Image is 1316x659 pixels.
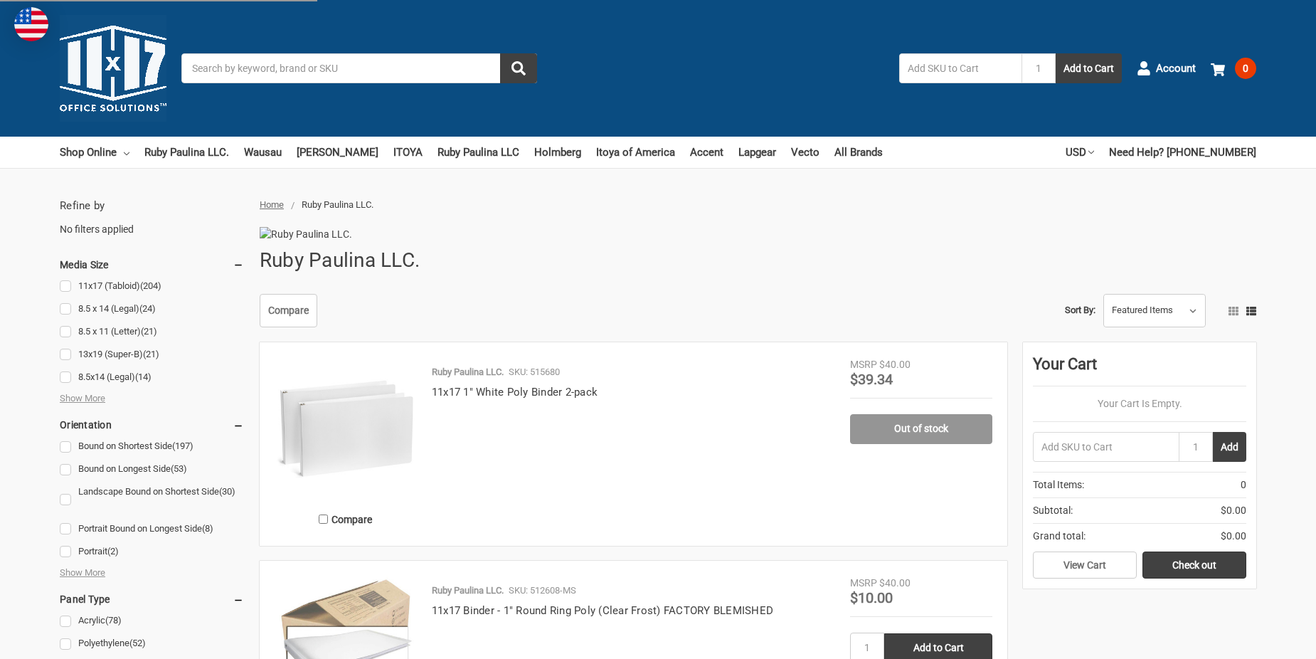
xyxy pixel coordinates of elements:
[60,591,244,608] h5: Panel Type
[596,137,675,168] a: Itoya of America
[899,53,1022,83] input: Add SKU to Cart
[1221,529,1246,544] span: $0.00
[60,322,244,342] a: 8.5 x 11 (Letter)
[171,463,187,474] span: (53)
[879,577,911,589] span: $40.00
[60,483,244,515] a: Landscape Bound on Shortest Side
[393,137,423,168] a: ITOYA
[534,137,581,168] a: Holmberg
[1213,432,1246,462] button: Add
[60,368,244,387] a: 8.5x14 (Legal)
[1033,396,1246,411] p: Your Cart Is Empty.
[1033,529,1086,544] span: Grand total:
[1221,503,1246,518] span: $0.00
[172,441,193,451] span: (197)
[60,198,244,236] div: No filters applied
[244,137,282,168] a: Wausau
[107,546,119,557] span: (2)
[260,227,395,242] img: Ruby Paulina LLC.
[1033,552,1137,579] a: View Cart
[690,137,723,168] a: Accent
[1065,300,1095,321] label: Sort By:
[1033,478,1084,492] span: Total Items:
[1033,503,1073,518] span: Subtotal:
[850,589,893,606] span: $10.00
[1235,58,1256,79] span: 0
[319,515,328,524] input: Compare
[129,638,146,648] span: (52)
[850,576,877,591] div: MSRP
[1156,60,1196,77] span: Account
[60,256,244,273] h5: Media Size
[850,371,893,388] span: $39.34
[850,414,992,444] a: Out of stock
[135,371,152,382] span: (14)
[1211,50,1256,87] a: 0
[509,365,560,379] p: SKU: 515680
[202,523,213,534] span: (8)
[60,391,105,406] span: Show More
[1142,552,1246,579] a: Check out
[432,386,598,399] a: 11x17 1" White Poly Binder 2-pack
[879,359,911,370] span: $40.00
[1241,478,1246,492] span: 0
[791,137,819,168] a: Vecto
[60,520,244,539] a: Portrait Bound on Longest Side
[60,437,244,456] a: Bound on Shortest Side
[60,15,166,122] img: 11x17.com
[181,53,537,83] input: Search by keyword, brand or SKU
[260,199,284,210] a: Home
[275,357,417,500] img: 11x17 1" White Poly Binder 2-pack
[432,584,504,598] p: Ruby Paulina LLC.
[144,137,229,168] a: Ruby Paulina LLC.
[437,137,519,168] a: Ruby Paulina LLC
[60,137,129,168] a: Shop Online
[140,280,161,291] span: (204)
[143,349,159,359] span: (21)
[432,365,504,379] p: Ruby Paulina LLC.
[14,7,48,41] img: duty and tax information for United States
[275,507,417,531] label: Compare
[1056,53,1122,83] button: Add to Cart
[60,416,244,433] h5: Orientation
[60,198,244,214] h5: Refine by
[60,277,244,296] a: 11x17 (Tabloid)
[141,326,157,337] span: (21)
[834,137,883,168] a: All Brands
[509,584,576,598] p: SKU: 512608-MS
[60,634,244,653] a: Polyethylene
[1033,352,1246,386] div: Your Cart
[302,199,373,210] span: Ruby Paulina LLC.
[60,611,244,631] a: Acrylic
[219,486,235,497] span: (30)
[1033,432,1179,462] input: Add SKU to Cart
[1109,137,1256,168] a: Need Help? [PHONE_NUMBER]
[850,357,877,372] div: MSRP
[260,294,317,328] a: Compare
[738,137,776,168] a: Lapgear
[60,460,244,479] a: Bound on Longest Side
[297,137,378,168] a: [PERSON_NAME]
[60,542,244,562] a: Portrait
[60,566,105,580] span: Show More
[60,300,244,319] a: 8.5 x 14 (Legal)
[139,303,156,314] span: (24)
[1137,50,1196,87] a: Account
[105,615,122,626] span: (78)
[432,604,773,617] a: 11x17 Binder - 1" Round Ring Poly (Clear Frost) FACTORY BLEMISHED
[1066,137,1094,168] a: USD
[260,242,420,279] h1: Ruby Paulina LLC.
[60,345,244,364] a: 13x19 (Super-B)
